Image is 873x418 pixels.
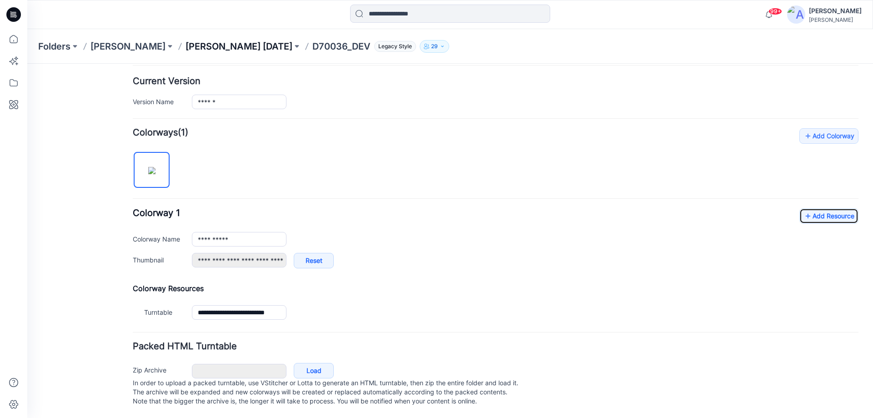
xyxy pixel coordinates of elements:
[105,220,831,229] h4: Colorway Resources
[105,170,156,180] label: Colorway Name
[105,315,831,342] p: In order to upload a packed turntable, use VStitcher or Lotta to generate an HTML turntable, then...
[121,103,128,111] img: eyJhbGciOiJIUzI1NiIsImtpZCI6IjAiLCJzbHQiOiJzZXMiLCJ0eXAiOiJKV1QifQ.eyJkYXRhIjp7InR5cGUiOiJzdG9yYW...
[809,5,862,16] div: [PERSON_NAME]
[266,189,306,205] a: Reset
[420,40,449,53] button: 29
[809,16,862,23] div: [PERSON_NAME]
[374,41,416,52] span: Legacy Style
[105,278,831,287] h4: Packed HTML Turntable
[371,40,416,53] button: Legacy Style
[90,40,166,53] a: [PERSON_NAME]
[768,8,782,15] span: 99+
[186,40,292,53] a: [PERSON_NAME] [DATE]
[105,144,153,155] span: Colorway 1
[787,5,805,24] img: avatar
[105,191,156,201] label: Thumbnail
[431,41,438,51] p: 29
[38,40,70,53] a: Folders
[27,64,873,418] iframe: edit-style
[266,299,306,315] a: Load
[117,243,156,253] label: Turntable
[105,63,151,74] strong: Colorways
[151,63,161,74] span: (1)
[772,65,831,80] a: Add Colorway
[312,40,371,53] p: D70036_DEV
[105,301,156,311] label: Zip Archive
[772,145,831,160] a: Add Resource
